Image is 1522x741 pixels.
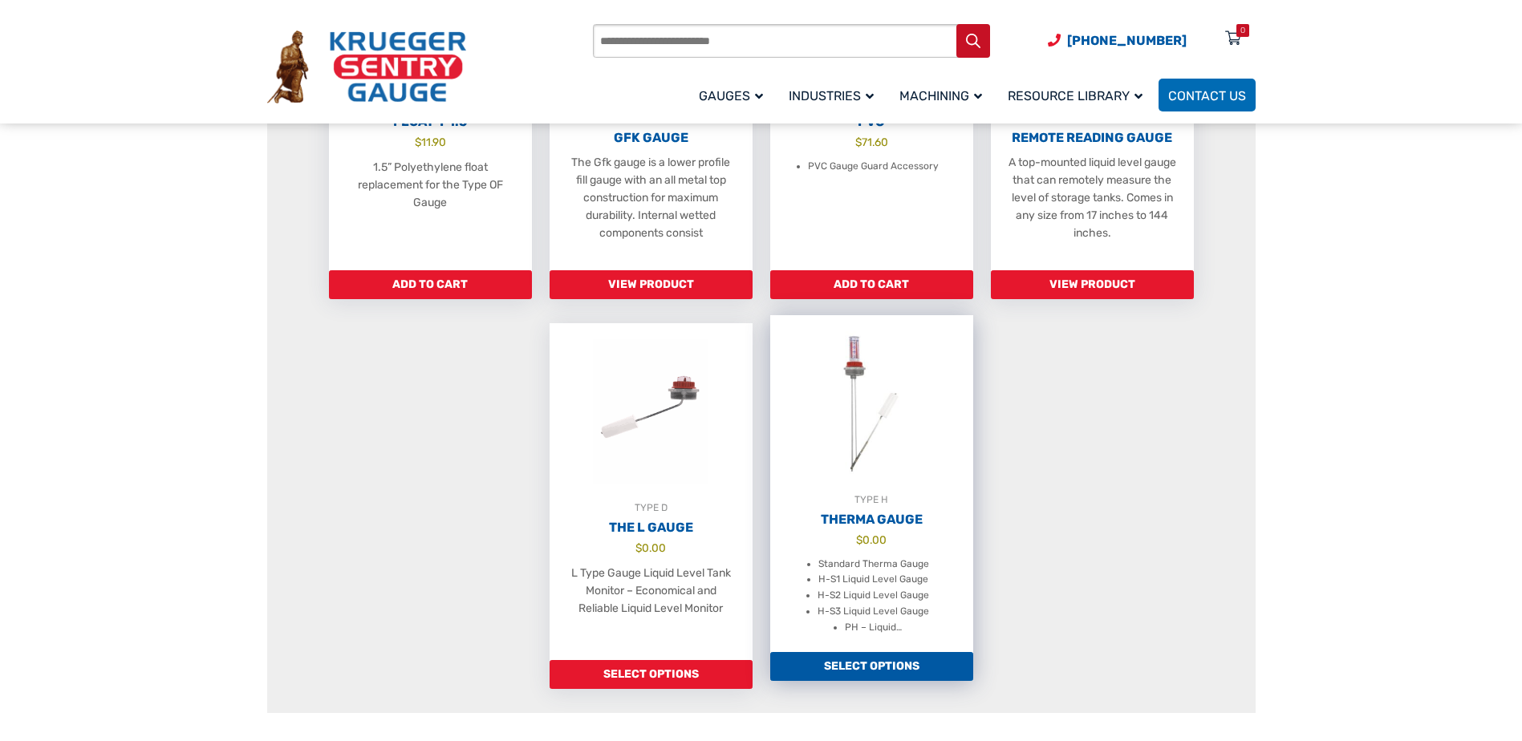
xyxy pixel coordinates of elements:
[770,492,973,508] div: TYPE H
[770,652,973,681] a: Add to cart: “Therma Gauge”
[566,154,737,242] p: The Gfk gauge is a lower profile fill gauge with an all metal top construction for maximum durabi...
[566,565,737,617] p: L Type Gauge Liquid Level Tank Monitor – Economical and Reliable Liquid Level Monitor
[1008,88,1143,103] span: Resource Library
[770,270,973,299] a: Add to cart: “PVG”
[770,315,973,652] a: TYPE HTherma Gauge $0.00 Standard Therma Gauge H-S1 Liquid Level Gauge H-S2 Liquid Level Gauge H-...
[550,520,753,536] h2: The L Gauge
[345,159,516,212] p: 1.5” Polyethylene float replacement for the Type OF Gauge
[550,323,753,500] img: The L Gauge
[1007,154,1178,242] p: A top-mounted liquid level gauge that can remotely measure the level of storage tanks. Comes in a...
[789,88,874,103] span: Industries
[818,557,929,573] li: Standard Therma Gauge
[855,136,888,148] bdi: 71.60
[899,88,982,103] span: Machining
[550,500,753,516] div: TYPE D
[855,136,862,148] span: $
[1159,79,1256,111] a: Contact Us
[818,604,929,620] li: H-S3 Liquid Level Gauge
[770,315,973,492] img: Therma Gauge
[1168,88,1246,103] span: Contact Us
[998,76,1159,114] a: Resource Library
[1240,24,1245,37] div: 0
[856,533,862,546] span: $
[779,76,890,114] a: Industries
[818,588,929,604] li: H-S2 Liquid Level Gauge
[329,270,532,299] a: Add to cart: “Float-P1.5”
[890,76,998,114] a: Machining
[808,159,939,175] li: PVC Gauge Guard Accessory
[1048,30,1187,51] a: Phone Number (920) 434-8860
[550,323,753,660] a: TYPE DThe L Gauge $0.00 L Type Gauge Liquid Level Tank Monitor – Economical and Reliable Liquid L...
[845,620,902,636] li: PH – Liquid…
[550,130,753,146] h2: GFK Gauge
[635,541,666,554] bdi: 0.00
[770,512,973,528] h2: Therma Gauge
[991,270,1194,299] a: Read more about “Remote Reading Gauge”
[856,533,887,546] bdi: 0.00
[415,136,421,148] span: $
[689,76,779,114] a: Gauges
[267,30,466,104] img: Krueger Sentry Gauge
[415,136,446,148] bdi: 11.90
[818,572,928,588] li: H-S1 Liquid Level Gauge
[635,541,642,554] span: $
[550,270,753,299] a: Read more about “GFK Gauge”
[550,660,753,689] a: Add to cart: “The L Gauge”
[699,88,763,103] span: Gauges
[991,130,1194,146] h2: Remote Reading Gauge
[1067,33,1187,48] span: [PHONE_NUMBER]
